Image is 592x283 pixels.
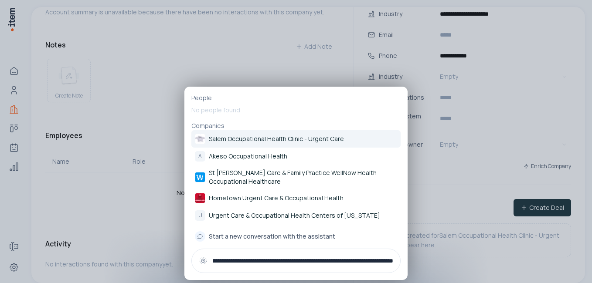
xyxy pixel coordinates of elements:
[195,151,205,162] div: A
[191,94,401,102] p: People
[209,232,335,241] span: Start a new conversation with the assistant
[209,194,344,202] p: Hometown Urgent Care & Occupational Health
[191,102,401,118] p: No people found
[184,87,408,280] div: PeopleNo people foundCompaniesSalem Occupational Health Clinic - Urgent CareSalem Occupational He...
[191,121,401,130] p: Companies
[191,130,401,148] a: Salem Occupational Health Clinic - Urgent Care
[209,211,380,220] p: Urgent Care & Occupational Health Centers of [US_STATE]
[191,148,401,165] a: AAkeso Occupational Health
[209,168,397,186] p: St [PERSON_NAME] Care & Family Practice WellNow Health Occupational Healthcare
[191,228,401,245] button: Start a new conversation with the assistant
[195,193,205,203] img: Hometown Urgent Care & Occupational Health
[191,189,401,207] a: Hometown Urgent Care & Occupational Health
[195,134,205,144] img: Salem Occupational Health Clinic - Urgent Care
[209,152,287,161] p: Akeso Occupational Health
[191,207,401,224] a: UUrgent Care & Occupational Health Centers of [US_STATE]
[209,135,344,143] p: Salem Occupational Health Clinic - Urgent Care
[195,172,205,182] img: St Elizabeth Urgent Care & Family Practice WellNow Health Occupational Healthcare
[191,165,401,189] a: St [PERSON_NAME] Care & Family Practice WellNow Health Occupational Healthcare
[195,210,205,221] div: U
